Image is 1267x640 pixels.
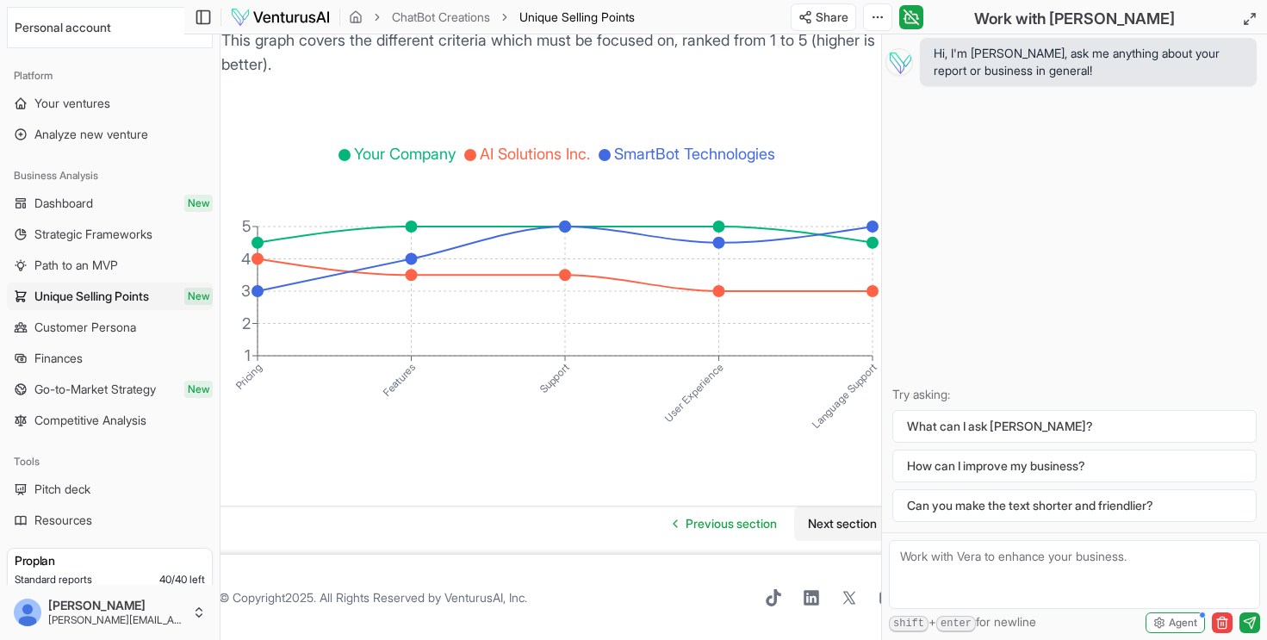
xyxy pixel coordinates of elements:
span: Unique Selling Points [34,288,149,305]
tspan: 1 [245,346,251,364]
button: Select an organization [7,7,213,48]
span: Previous section [686,515,777,532]
h3: Pro plan [15,552,205,569]
a: VenturusAI, Inc [444,590,525,605]
a: Competitive Analysis [7,407,213,434]
tspan: Language Support [810,360,879,430]
span: Next section [808,515,877,532]
tspan: 4 [241,250,251,268]
span: Pitch deck [34,481,90,498]
nav: pagination [660,506,903,541]
button: Can you make the text shorter and friendlier? [892,489,1257,522]
span: Strategic Frameworks [34,226,152,243]
span: New [184,288,213,305]
span: 40 / 40 left [159,573,205,587]
span: SmartBot Technologies [614,145,775,163]
a: Unique Selling PointsNew [7,283,213,310]
p: This graph covers the different criteria which must be focused on, ranked from 1 to 5 (higher is ... [220,28,895,77]
img: Vera [885,48,913,76]
h2: Work with [PERSON_NAME] [974,7,1175,31]
button: What can I ask [PERSON_NAME]? [892,410,1257,443]
a: Go to previous page [660,506,791,541]
span: Your ventures [34,95,110,112]
a: Customer Persona [7,314,213,341]
span: Your Company [354,145,456,163]
span: + for newline [889,613,1036,632]
span: Finances [34,350,83,367]
a: Path to an MVP [7,252,213,279]
span: Customer Persona [34,319,136,336]
tspan: User Experience [661,360,725,424]
span: © Copyright 2025 . All Rights Reserved by . [219,589,527,606]
p: Try asking: [892,386,1257,403]
span: Unique Selling Points [519,9,635,24]
span: Unique Selling Points [519,9,635,26]
div: Platform [7,62,213,90]
span: New [184,381,213,398]
span: Share [816,9,848,26]
span: Hi, I'm [PERSON_NAME], ask me anything about your report or business in general! [934,45,1243,79]
a: Pitch deck [7,475,213,503]
kbd: shift [889,616,929,632]
span: Analyze new venture [34,126,148,143]
a: Go-to-Market StrategyNew [7,376,213,403]
tspan: Pricing [233,360,264,392]
tspan: 5 [242,217,251,235]
span: [PERSON_NAME] [48,598,185,613]
nav: breadcrumb [349,9,635,26]
span: Path to an MVP [34,257,118,274]
span: Competitive Analysis [34,412,146,429]
span: AI Solutions Inc. [480,145,590,163]
button: How can I improve my business? [892,450,1257,482]
span: Resources [34,512,92,529]
button: [PERSON_NAME][PERSON_NAME][EMAIL_ADDRESS][DOMAIN_NAME] [7,592,213,633]
img: logo [230,7,331,28]
a: Resources [7,506,213,534]
span: Go-to-Market Strategy [34,381,156,398]
span: [PERSON_NAME][EMAIL_ADDRESS][DOMAIN_NAME] [48,613,185,627]
div: Tools [7,448,213,475]
span: Standard reports [15,573,92,587]
a: ChatBot Creations [392,9,490,26]
div: Business Analysis [7,162,213,190]
kbd: enter [936,616,976,632]
span: Agent [1169,616,1197,630]
a: Finances [7,345,213,372]
a: Go to next page [794,506,903,541]
button: Agent [1146,612,1205,633]
a: Strategic Frameworks [7,221,213,248]
tspan: 3 [241,282,251,300]
tspan: Support [537,360,572,395]
tspan: 2 [242,314,251,332]
a: Your ventures [7,90,213,117]
img: ALV-UjXvN3HerbRggDtpZ87bMHcKvMUQLa2HNlqkOk4p9ca0gHJT-d2VZJWOxK-KuOFtMXfB7Ll_37aiw1C1dxwVLheYXVRyM... [14,599,41,626]
tspan: Features [380,360,419,399]
button: Share [791,3,856,31]
span: New [184,195,213,212]
a: DashboardNew [7,190,213,217]
span: Dashboard [34,195,93,212]
a: Analyze new venture [7,121,213,148]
